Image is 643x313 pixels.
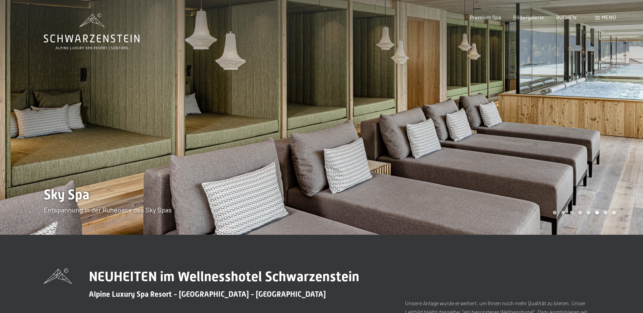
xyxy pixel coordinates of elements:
[561,211,565,214] div: Carousel Page 2
[89,269,359,285] span: NEUHEITEN im Wellnesshotel Schwarzenstein
[470,14,501,20] a: Premium Spa
[604,211,607,214] div: Carousel Page 7
[556,14,577,20] a: BUCHEN
[612,211,616,214] div: Carousel Page 8
[602,14,616,20] span: Menü
[570,211,574,214] div: Carousel Page 3
[89,290,326,298] span: Alpine Luxury Spa Resort - [GEOGRAPHIC_DATA] - [GEOGRAPHIC_DATA]
[550,211,616,214] div: Carousel Pagination
[553,211,557,214] div: Carousel Page 1
[587,211,590,214] div: Carousel Page 5
[595,211,599,214] div: Carousel Page 6 (Current Slide)
[513,14,544,20] a: Bildergalerie
[578,211,582,214] div: Carousel Page 4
